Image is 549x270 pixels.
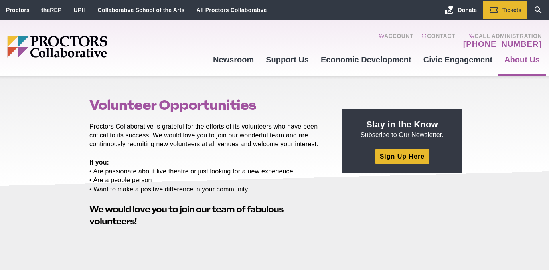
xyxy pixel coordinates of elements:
[74,7,86,13] a: UPH
[379,33,413,49] a: Account
[375,149,429,163] a: Sign Up Here
[483,1,527,19] a: Tickets
[89,203,324,228] h2: !
[421,33,455,49] a: Contact
[502,7,521,13] span: Tickets
[315,49,417,70] a: Economic Development
[6,7,30,13] a: Proctors
[438,1,483,19] a: Donate
[89,122,324,149] p: Proctors Collaborative is grateful for the efforts of its volunteers who have been critical to it...
[89,204,283,227] strong: We would love you to join our team of fabulous volunteers
[207,49,260,70] a: Newsroom
[527,1,549,19] a: Search
[417,49,498,70] a: Civic Engagement
[366,119,438,129] strong: Stay in the Know
[41,7,62,13] a: theREP
[89,158,324,193] p: • Are passionate about live theatre or just looking for a new experience • Are a people person • ...
[89,159,109,166] strong: If you:
[463,39,542,49] a: [PHONE_NUMBER]
[196,7,267,13] a: All Proctors Collaborative
[89,97,324,113] h1: Volunteer Opportunities
[7,36,169,58] img: Proctors logo
[352,119,452,139] p: Subscribe to Our Newsletter.
[458,7,477,13] span: Donate
[98,7,185,13] a: Collaborative School of the Arts
[498,49,546,70] a: About Us
[260,49,315,70] a: Support Us
[461,33,542,39] span: Call Administration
